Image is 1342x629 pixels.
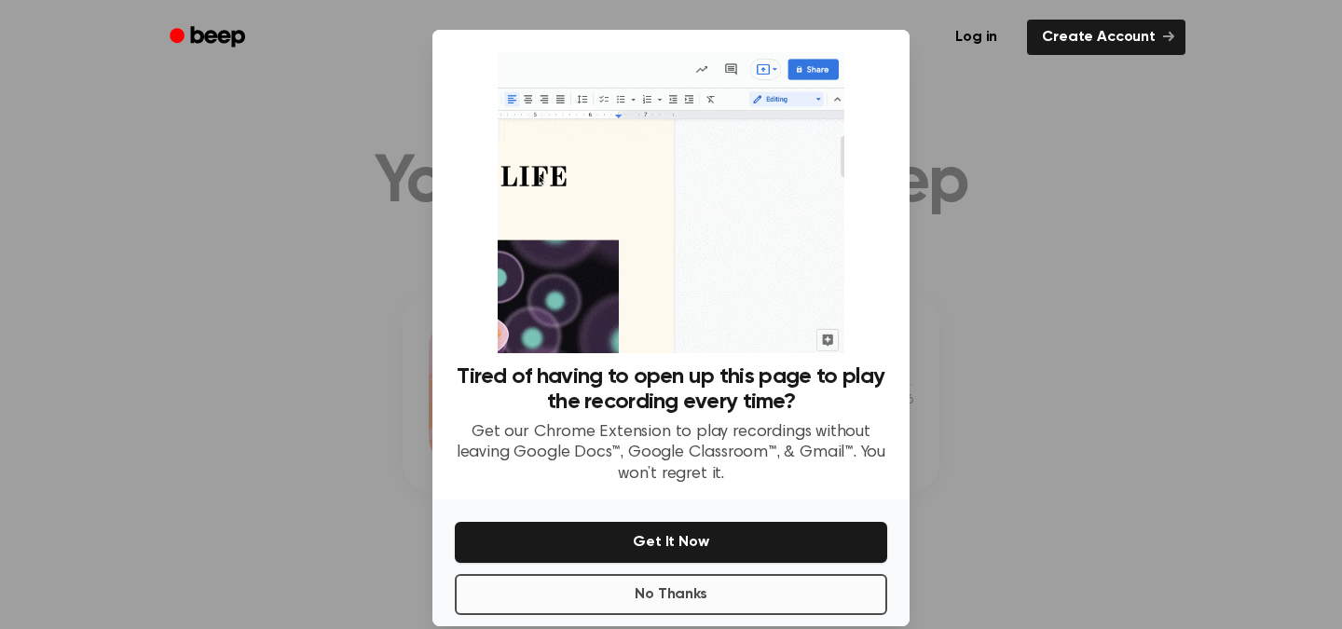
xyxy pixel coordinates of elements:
[455,522,887,563] button: Get It Now
[455,574,887,615] button: No Thanks
[1027,20,1185,55] a: Create Account
[455,422,887,485] p: Get our Chrome Extension to play recordings without leaving Google Docs™, Google Classroom™, & Gm...
[157,20,262,56] a: Beep
[498,52,843,353] img: Beep extension in action
[455,364,887,415] h3: Tired of having to open up this page to play the recording every time?
[937,16,1016,59] a: Log in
